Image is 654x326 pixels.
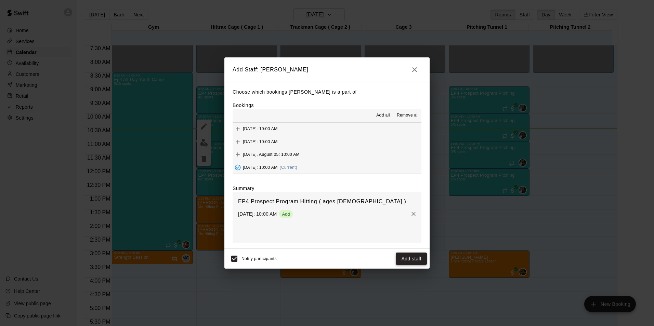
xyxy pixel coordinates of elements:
[243,165,278,170] span: [DATE]: 10:00 AM
[224,57,430,82] h2: Add Staff: [PERSON_NAME]
[233,161,421,174] button: Added - Collect Payment[DATE]: 10:00 AM(Current)
[243,152,300,157] span: [DATE], August 05: 10:00 AM
[233,148,421,161] button: Add[DATE], August 05: 10:00 AM
[243,139,278,144] span: [DATE]: 10:00 AM
[233,139,243,144] span: Add
[372,110,394,121] button: Add all
[233,152,243,157] span: Add
[279,212,292,217] span: Add
[233,135,421,148] button: Add[DATE]: 10:00 AM
[397,112,419,119] span: Remove all
[233,88,421,96] p: Choose which bookings [PERSON_NAME] is a part of
[233,103,254,108] label: Bookings
[280,165,298,170] span: (Current)
[238,210,277,217] p: [DATE]: 10:00 AM
[241,256,277,261] span: Notify participants
[396,253,427,265] button: Add staff
[233,185,254,192] label: Summary
[233,162,243,173] button: Added - Collect Payment
[238,197,416,206] h6: EP4 Prospect Program Hitting ( ages [DEMOGRAPHIC_DATA] )
[243,126,278,131] span: [DATE]: 10:00 AM
[376,112,390,119] span: Add all
[233,123,421,135] button: Add[DATE]: 10:00 AM
[408,209,419,219] button: Remove
[394,110,421,121] button: Remove all
[233,126,243,131] span: Add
